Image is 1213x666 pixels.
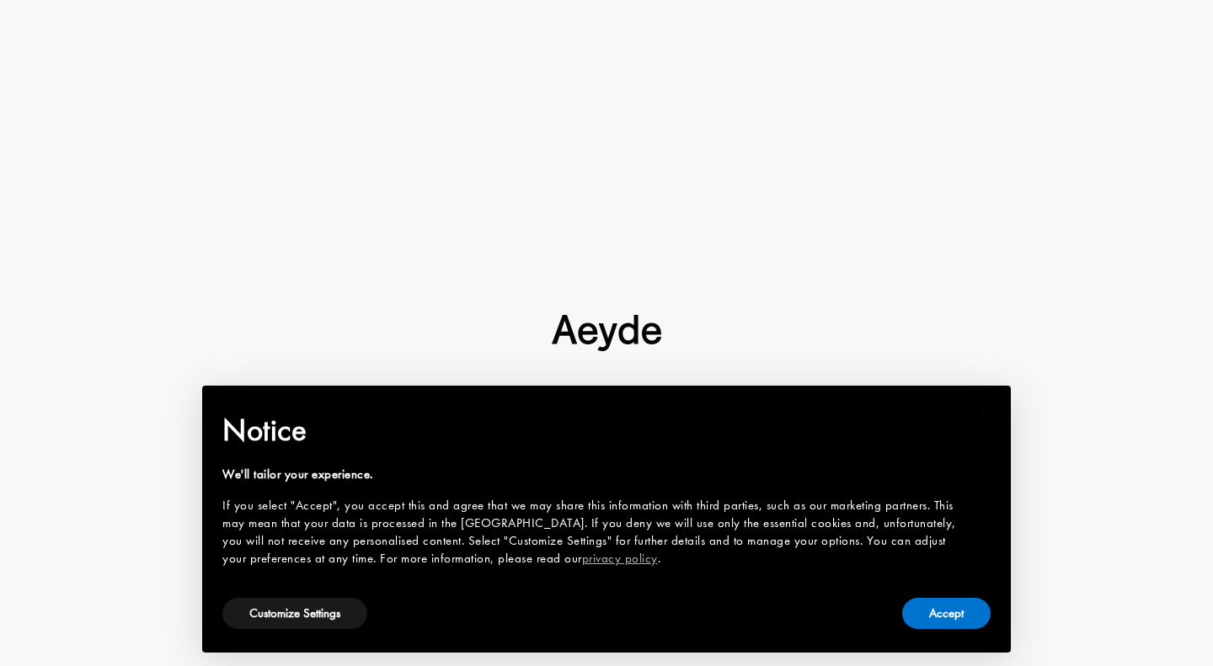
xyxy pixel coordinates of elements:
[222,598,367,629] button: Customize Settings
[979,397,990,424] span: ×
[582,550,658,567] a: privacy policy
[222,497,964,567] div: If you select "Accept", you accept this and agree that we may share this information with third p...
[964,391,1004,431] button: Close this notice
[222,408,964,452] h2: Notice
[222,466,964,483] div: We'll tailor your experience.
[552,315,661,352] img: footer-logo.svg
[902,598,991,629] button: Accept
